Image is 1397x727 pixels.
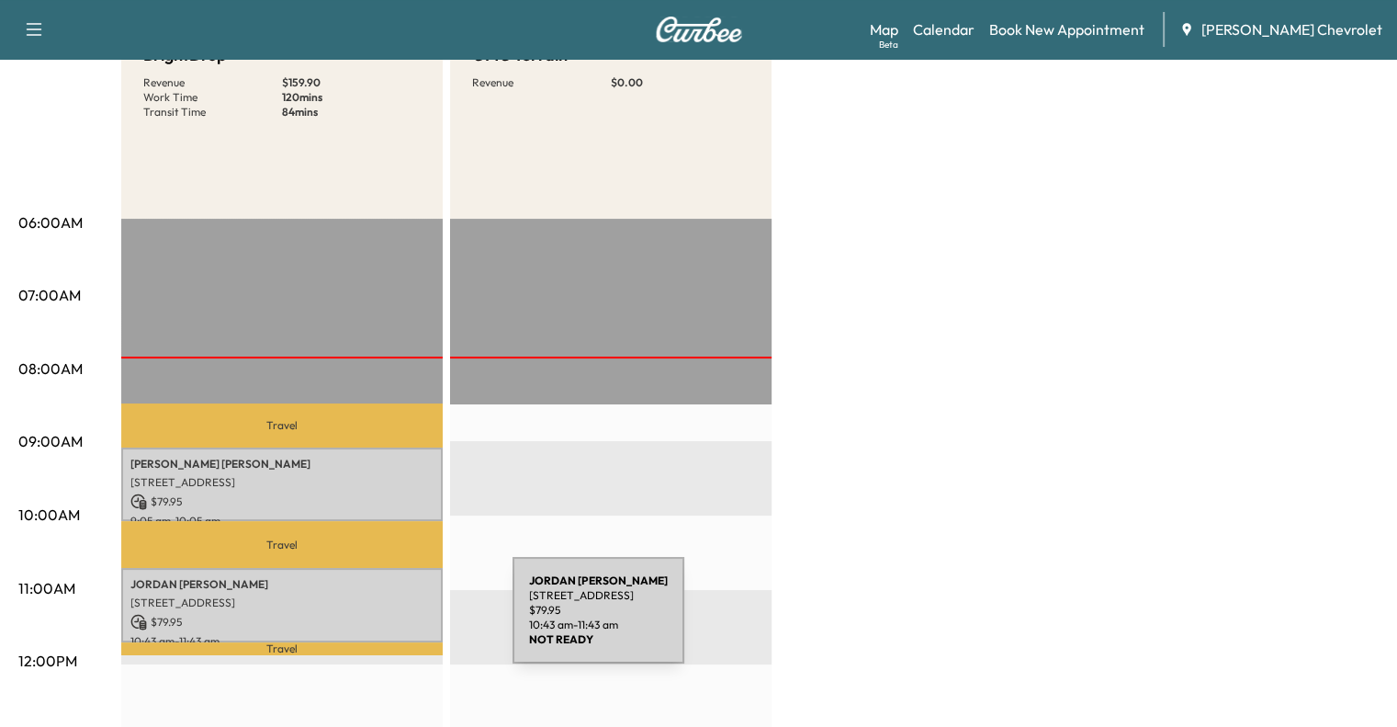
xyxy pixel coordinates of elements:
[121,403,443,447] p: Travel
[655,17,743,42] img: Curbee Logo
[18,211,83,233] p: 06:00AM
[121,521,443,568] p: Travel
[18,577,75,599] p: 11:00AM
[611,75,749,90] p: $ 0.00
[130,475,434,490] p: [STREET_ADDRESS]
[282,105,421,119] p: 84 mins
[18,650,77,672] p: 12:00PM
[130,457,434,471] p: [PERSON_NAME] [PERSON_NAME]
[130,494,434,510] p: $ 79.95
[143,90,282,105] p: Work Time
[18,430,83,452] p: 09:00AM
[121,642,443,654] p: Travel
[1201,18,1382,40] span: [PERSON_NAME] Chevrolet
[130,614,434,630] p: $ 79.95
[282,75,421,90] p: $ 159.90
[282,90,421,105] p: 120 mins
[989,18,1144,40] a: Book New Appointment
[143,75,282,90] p: Revenue
[130,577,434,592] p: JORDAN [PERSON_NAME]
[870,18,898,40] a: MapBeta
[130,634,434,649] p: 10:43 am - 11:43 am
[130,514,434,528] p: 9:05 am - 10:05 am
[18,504,80,526] p: 10:00AM
[18,358,83,380] p: 08:00AM
[913,18,975,40] a: Calendar
[18,284,81,306] p: 07:00AM
[143,105,282,119] p: Transit Time
[472,75,611,90] p: Revenue
[130,596,434,610] p: [STREET_ADDRESS]
[879,38,898,51] div: Beta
